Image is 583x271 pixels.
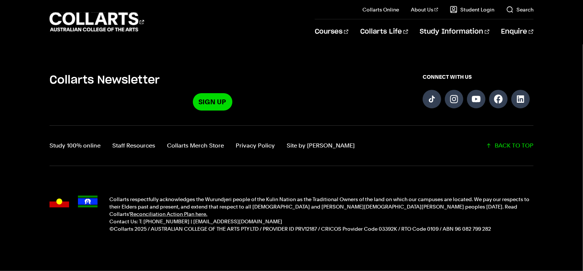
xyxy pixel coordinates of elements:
[411,6,438,13] a: About Us
[489,90,508,108] a: Follow us on Facebook
[501,20,533,44] a: Enquire
[112,140,155,151] a: Staff Resources
[50,140,100,151] a: Study 100% online
[467,90,485,108] a: Follow us on YouTube
[315,20,348,44] a: Courses
[109,225,533,233] p: ©Collarts 2025 / AUSTRALIAN COLLEGE OF THE ARTS PTY LTD / PROVIDER ID PRV12187 / CRICOS Provider ...
[50,140,355,151] nav: Footer navigation
[193,93,232,111] a: Sign Up
[511,90,530,108] a: Follow us on LinkedIn
[362,6,399,13] a: Collarts Online
[50,125,533,166] div: Additional links and back-to-top button
[287,140,355,151] a: Site by Calico
[236,140,275,151] a: Privacy Policy
[167,140,224,151] a: Collarts Merch Store
[78,196,98,207] img: Torres Strait Islander flag
[423,90,441,108] a: Follow us on TikTok
[360,20,408,44] a: Collarts Life
[50,11,144,33] div: Go to homepage
[50,73,375,87] h5: Collarts Newsletter
[423,73,533,111] div: Connect with us on social media
[445,90,463,108] a: Follow us on Instagram
[423,73,533,81] span: CONNECT WITH US
[109,218,533,225] p: Contact Us: T: [PHONE_NUMBER] | [EMAIL_ADDRESS][DOMAIN_NAME]
[50,196,69,207] img: Australian Aboriginal flag
[486,140,533,151] a: Scroll back to top of the page
[420,20,490,44] a: Study Information
[506,6,533,13] a: Search
[50,196,98,233] div: Acknowledgment flags
[450,6,494,13] a: Student Login
[130,211,207,217] a: Reconciliation Action Plan here.
[109,196,533,218] p: Collarts respectfully acknowledges the Wurundjeri people of the Kulin Nation as the Traditional O...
